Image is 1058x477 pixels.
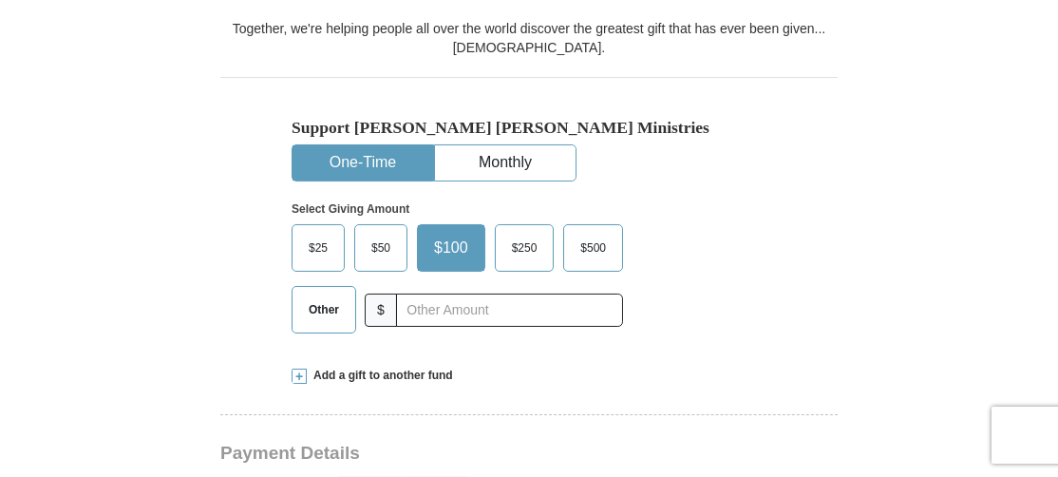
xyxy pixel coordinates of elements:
span: $50 [362,234,400,262]
span: Other [299,296,349,324]
strong: Select Giving Amount [292,202,409,216]
input: Other Amount [396,294,623,327]
button: One-Time [293,145,433,181]
h3: Payment Details [220,443,705,465]
span: $500 [571,234,615,262]
span: $ [365,294,397,327]
button: Monthly [435,145,576,181]
span: $250 [502,234,547,262]
div: Together, we're helping people all over the world discover the greatest gift that has ever been g... [220,19,838,57]
span: Add a gift to another fund [307,368,453,384]
h5: Support [PERSON_NAME] [PERSON_NAME] Ministries [292,118,766,138]
span: $100 [425,234,478,262]
span: $25 [299,234,337,262]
